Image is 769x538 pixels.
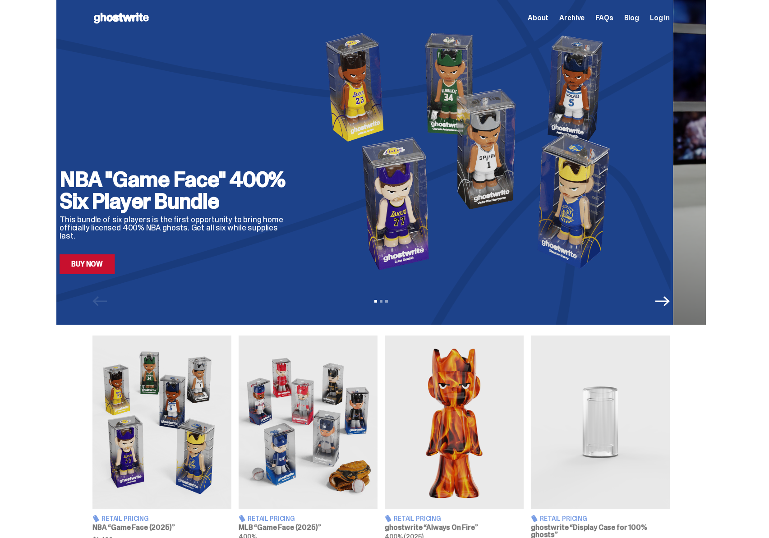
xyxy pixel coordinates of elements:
[248,515,295,522] span: Retail Pricing
[650,14,670,22] a: Log in
[385,524,524,531] h3: ghostwrite “Always On Fire”
[624,14,639,22] a: Blog
[595,14,613,22] a: FAQs
[528,14,548,22] a: About
[394,515,441,522] span: Retail Pricing
[531,336,670,509] img: Display Case for 100% ghosts
[385,300,388,303] button: View slide 3
[92,524,231,531] h3: NBA “Game Face (2025)”
[655,294,670,308] button: Next
[101,515,149,522] span: Retail Pricing
[239,336,378,509] img: Game Face (2025)
[374,300,377,303] button: View slide 1
[60,169,294,212] h2: NBA "Game Face" 400% Six Player Bundle
[380,300,382,303] button: View slide 2
[60,254,115,274] a: Buy Now
[559,14,585,22] a: Archive
[309,28,637,274] img: NBA "Game Face" 400% Six Player Bundle
[239,524,378,531] h3: MLB “Game Face (2025)”
[92,336,231,509] img: Game Face (2025)
[385,336,524,509] img: Always On Fire
[540,515,587,522] span: Retail Pricing
[60,216,294,240] p: This bundle of six players is the first opportunity to bring home officially licensed 400% NBA gh...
